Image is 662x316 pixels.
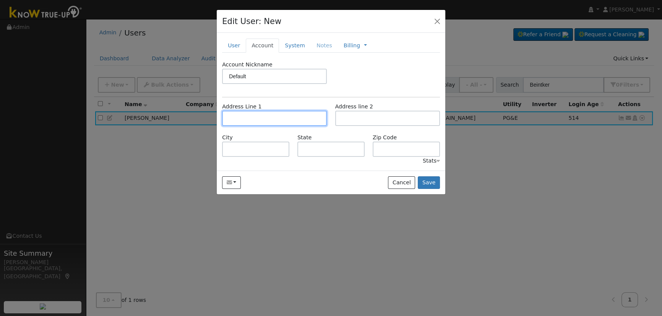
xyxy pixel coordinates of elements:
label: State [297,134,312,142]
a: Account [246,39,279,53]
label: Address line 2 [335,103,373,111]
button: tamaramesa089@gmail.com [222,176,241,189]
label: Address Line 1 [222,103,261,111]
a: System [279,39,311,53]
label: City [222,134,233,142]
a: User [222,39,246,53]
label: Account Nickname [222,61,273,69]
div: Stats [423,157,440,165]
button: Cancel [388,176,415,189]
label: Zip Code [373,134,397,142]
h4: Edit User: New [222,15,281,27]
a: Billing [344,42,360,50]
button: Save [418,176,440,189]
